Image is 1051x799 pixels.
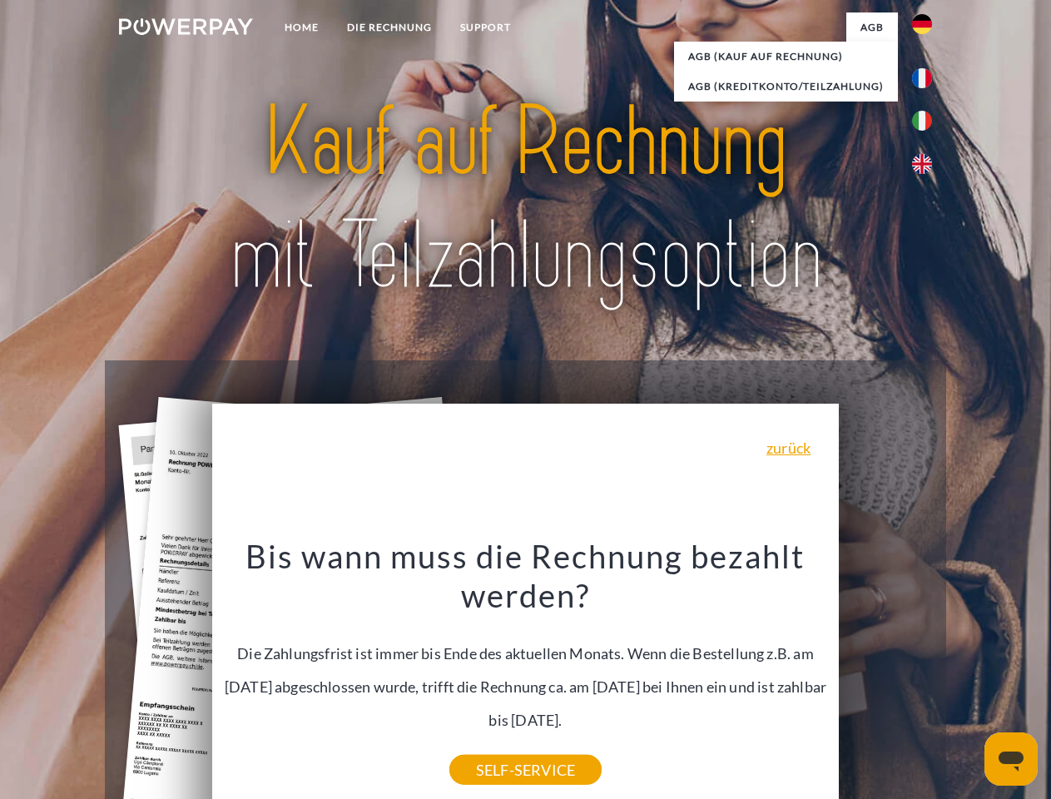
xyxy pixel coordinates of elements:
[446,12,525,42] a: SUPPORT
[674,72,898,102] a: AGB (Kreditkonto/Teilzahlung)
[674,42,898,72] a: AGB (Kauf auf Rechnung)
[846,12,898,42] a: agb
[912,111,932,131] img: it
[766,440,811,455] a: zurück
[119,18,253,35] img: logo-powerpay-white.svg
[270,12,333,42] a: Home
[222,536,830,616] h3: Bis wann muss die Rechnung bezahlt werden?
[449,755,602,785] a: SELF-SERVICE
[912,14,932,34] img: de
[333,12,446,42] a: DIE RECHNUNG
[159,80,892,319] img: title-powerpay_de.svg
[912,68,932,88] img: fr
[912,154,932,174] img: en
[984,732,1038,786] iframe: Schaltfläche zum Öffnen des Messaging-Fensters
[222,536,830,770] div: Die Zahlungsfrist ist immer bis Ende des aktuellen Monats. Wenn die Bestellung z.B. am [DATE] abg...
